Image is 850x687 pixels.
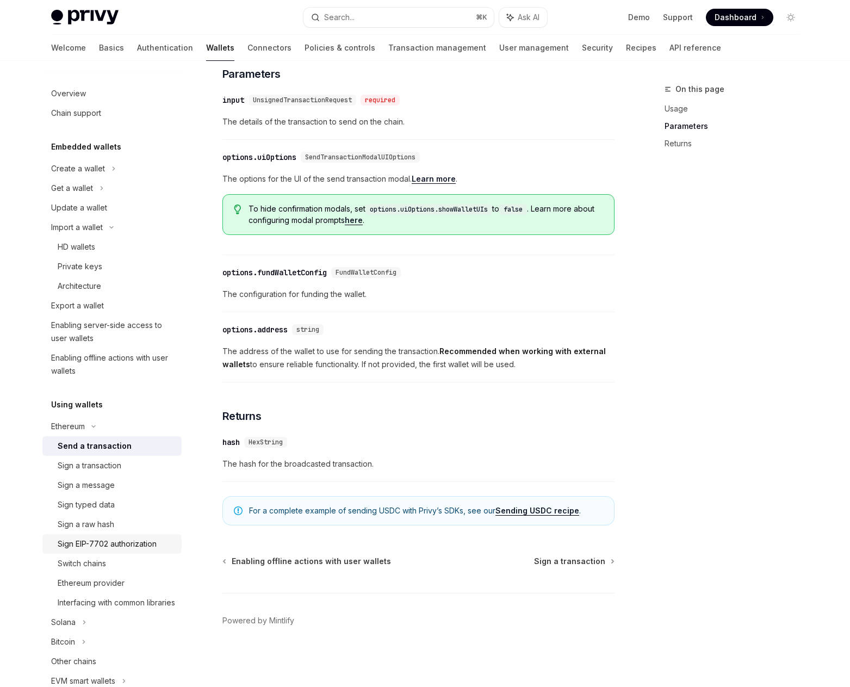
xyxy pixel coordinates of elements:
a: Authentication [137,35,193,61]
span: The details of the transaction to send on the chain. [222,115,615,128]
span: FundWalletConfig [336,268,396,277]
div: Private keys [58,260,102,273]
a: Enabling offline actions with user wallets [224,556,391,567]
a: Support [663,12,693,23]
a: Other chains [42,652,182,671]
a: Basics [99,35,124,61]
span: Parameters [222,66,281,82]
a: Dashboard [706,9,773,26]
a: Recipes [626,35,656,61]
a: Learn more [412,174,456,184]
a: Private keys [42,257,182,276]
span: string [296,325,319,334]
a: Sign EIP-7702 authorization [42,534,182,554]
a: Architecture [42,276,182,296]
div: Send a transaction [58,440,132,453]
div: required [361,95,400,106]
button: Search...⌘K [303,8,494,27]
div: options.address [222,324,288,335]
div: Import a wallet [51,221,103,234]
svg: Note [234,506,243,515]
span: UnsignedTransactionRequest [253,96,352,104]
div: Interfacing with common libraries [58,596,175,609]
a: Send a transaction [42,436,182,456]
div: Solana [51,616,76,629]
a: Returns [665,135,808,152]
span: The address of the wallet to use for sending the transaction. to ensure reliable functionality. I... [222,345,615,371]
span: To hide confirmation modals, set to . Learn more about configuring modal prompts . [249,203,603,226]
div: Enabling offline actions with user wallets [51,351,175,377]
a: Enabling offline actions with user wallets [42,348,182,381]
a: Transaction management [388,35,486,61]
a: Policies & controls [305,35,375,61]
a: Welcome [51,35,86,61]
div: hash [222,437,240,448]
a: Switch chains [42,554,182,573]
a: Sign a message [42,475,182,495]
a: Security [582,35,613,61]
a: Powered by Mintlify [222,615,294,626]
div: options.uiOptions [222,152,296,163]
div: Sign EIP-7702 authorization [58,537,157,550]
a: here [345,215,363,225]
div: Bitcoin [51,635,75,648]
div: Ethereum provider [58,577,125,590]
a: Interfacing with common libraries [42,593,182,612]
span: Sign a transaction [534,556,605,567]
div: options.fundWalletConfig [222,267,327,278]
a: Usage [665,100,808,117]
div: Chain support [51,107,101,120]
a: API reference [669,35,721,61]
a: Export a wallet [42,296,182,315]
div: Switch chains [58,557,106,570]
div: Ethereum [51,420,85,433]
span: Returns [222,409,262,424]
div: Sign a message [58,479,115,492]
div: input [222,95,244,106]
div: Search... [324,11,355,24]
div: Export a wallet [51,299,104,312]
a: Sign a transaction [534,556,613,567]
span: The hash for the broadcasted transaction. [222,457,615,471]
code: false [499,204,527,215]
a: Enabling server-side access to user wallets [42,315,182,348]
a: Sending USDC recipe [495,506,579,516]
span: HexString [249,438,283,447]
img: light logo [51,10,119,25]
span: The configuration for funding the wallet. [222,288,615,301]
a: Overview [42,84,182,103]
div: Other chains [51,655,96,668]
span: SendTransactionModalUIOptions [305,153,415,162]
a: Update a wallet [42,198,182,218]
span: Dashboard [715,12,756,23]
div: Sign typed data [58,498,115,511]
span: ⌘ K [476,13,487,22]
div: Architecture [58,280,101,293]
a: Ethereum provider [42,573,182,593]
a: Demo [628,12,650,23]
a: HD wallets [42,237,182,257]
span: The options for the UI of the send transaction modal. . [222,172,615,185]
div: Overview [51,87,86,100]
svg: Tip [234,205,241,214]
div: HD wallets [58,240,95,253]
a: Connectors [247,35,291,61]
button: Toggle dark mode [782,9,799,26]
a: Wallets [206,35,234,61]
div: Sign a transaction [58,459,121,472]
div: Create a wallet [51,162,105,175]
a: Parameters [665,117,808,135]
div: Update a wallet [51,201,107,214]
span: On this page [675,83,724,96]
a: Chain support [42,103,182,123]
h5: Embedded wallets [51,140,121,153]
button: Ask AI [499,8,547,27]
a: User management [499,35,569,61]
a: Sign a raw hash [42,515,182,534]
span: Ask AI [518,12,539,23]
span: For a complete example of sending USDC with Privy’s SDKs, see our . [249,505,603,516]
div: Get a wallet [51,182,93,195]
a: Sign typed data [42,495,182,515]
div: Sign a raw hash [58,518,114,531]
span: Enabling offline actions with user wallets [232,556,391,567]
